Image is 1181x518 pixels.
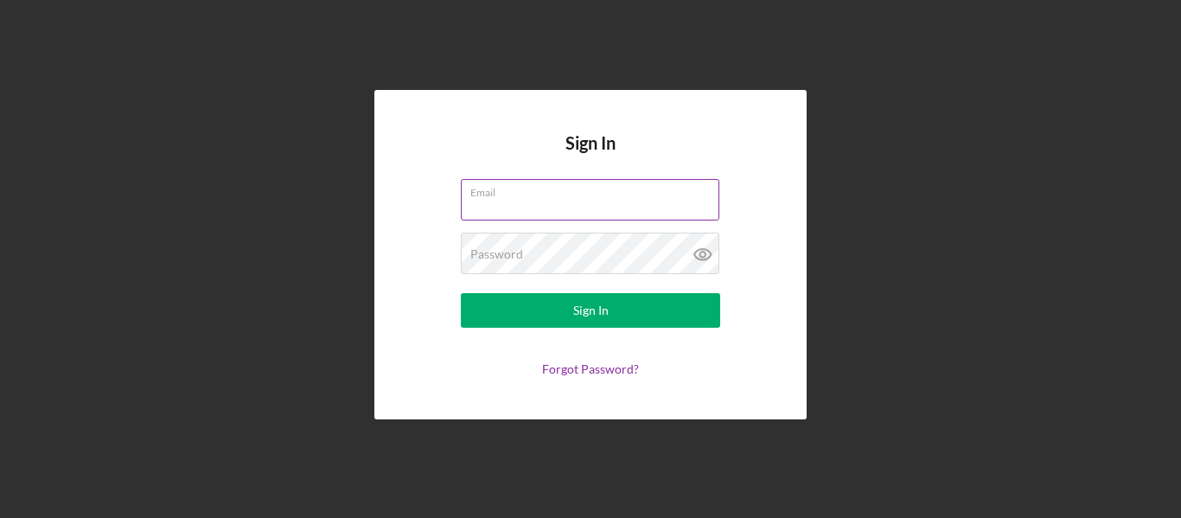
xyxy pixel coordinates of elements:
[542,361,639,376] a: Forgot Password?
[573,293,609,328] div: Sign In
[470,180,719,199] label: Email
[470,247,523,261] label: Password
[461,293,720,328] button: Sign In
[565,133,616,179] h4: Sign In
